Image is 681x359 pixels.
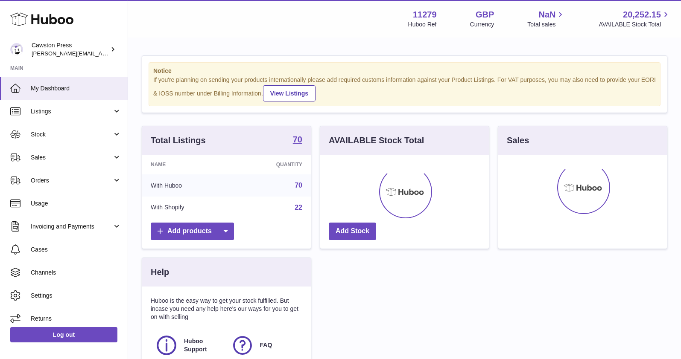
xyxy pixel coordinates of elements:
[599,20,671,29] span: AVAILABLE Stock Total
[31,315,121,323] span: Returns
[623,9,661,20] span: 20,252.15
[599,9,671,29] a: 20,252.15 AVAILABLE Stock Total
[263,85,316,101] a: View Listings
[31,84,121,93] span: My Dashboard
[153,76,656,101] div: If you're planning on sending your products internationally please add required customs informati...
[31,200,121,208] span: Usage
[31,292,121,300] span: Settings
[470,20,494,29] div: Currency
[293,135,302,145] a: 70
[538,9,555,20] span: NaN
[231,334,298,357] a: FAQ
[329,223,376,240] a: Add Stock
[413,9,437,20] strong: 11279
[142,197,233,219] td: With Shopify
[329,135,424,146] h3: AVAILABLE Stock Total
[31,177,112,185] span: Orders
[32,41,108,58] div: Cawston Press
[507,135,529,146] h3: Sales
[153,67,656,75] strong: Notice
[155,334,222,357] a: Huboo Support
[293,135,302,144] strong: 70
[151,297,302,321] p: Huboo is the easy way to get your stock fulfilled. But incase you need any help here's our ways f...
[295,204,302,211] a: 22
[32,50,217,57] span: [PERSON_NAME][EMAIL_ADDRESS][PERSON_NAME][DOMAIN_NAME]
[31,107,112,116] span: Listings
[10,43,23,56] img: thomas.carson@cawstonpress.com
[31,223,112,231] span: Invoicing and Payments
[408,20,437,29] div: Huboo Ref
[476,9,494,20] strong: GBP
[527,9,565,29] a: NaN Total sales
[31,246,121,254] span: Cases
[184,337,222,353] span: Huboo Support
[142,155,233,174] th: Name
[527,20,565,29] span: Total sales
[142,174,233,197] td: With Huboo
[31,153,112,162] span: Sales
[151,135,206,146] h3: Total Listings
[31,269,121,277] span: Channels
[31,130,112,139] span: Stock
[10,327,117,342] a: Log out
[295,182,302,189] a: 70
[233,155,311,174] th: Quantity
[151,266,169,278] h3: Help
[260,341,272,349] span: FAQ
[151,223,234,240] a: Add products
